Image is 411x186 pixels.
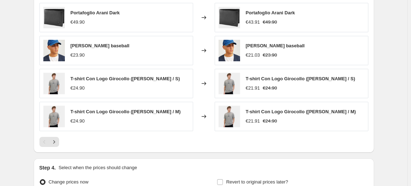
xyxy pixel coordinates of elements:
[246,109,356,114] span: T-shirt Con Logo Girocollo ([PERSON_NAME] / M)
[43,40,65,61] img: 4_d3c8cad5-ec91-4930-a95a-a96e7dcc0622_80x.jpg
[219,106,240,127] img: 1_0178d3fc-d854-461d-b2f1-a88855c3685b_80x.jpg
[246,76,355,81] span: T-shirt Con Logo Girocollo ([PERSON_NAME] / S)
[246,19,260,26] div: €43.91
[246,118,260,125] div: €21.91
[263,85,277,92] strike: €24.90
[39,164,56,171] h2: Step 4.
[71,10,120,15] span: Portafoglio Arani Dark
[246,43,305,48] span: [PERSON_NAME] baseball
[71,52,85,59] div: €23.90
[43,73,65,94] img: 1_0178d3fc-d854-461d-b2f1-a88855c3685b_80x.jpg
[246,85,260,92] div: €21.91
[71,85,85,92] div: €24.90
[219,73,240,94] img: 1_0178d3fc-d854-461d-b2f1-a88855c3685b_80x.jpg
[226,179,288,185] span: Revert to original prices later?
[71,43,130,48] span: [PERSON_NAME] baseball
[39,137,59,147] nav: Pagination
[71,19,85,26] div: €49.90
[246,10,295,15] span: Portafoglio Arani Dark
[219,40,240,61] img: 4_d3c8cad5-ec91-4930-a95a-a96e7dcc0622_80x.jpg
[71,109,181,114] span: T-shirt Con Logo Girocollo ([PERSON_NAME] / M)
[219,7,240,28] img: 13_61cb84ab-c864-4643-8812-4e159af57e2c_80x.jpg
[263,19,277,26] strike: €49.90
[43,106,65,127] img: 1_0178d3fc-d854-461d-b2f1-a88855c3685b_80x.jpg
[58,164,137,171] p: Select when the prices should change
[71,118,85,125] div: €24.90
[49,137,59,147] button: Next
[263,118,277,125] strike: €24.90
[71,76,180,81] span: T-shirt Con Logo Girocollo ([PERSON_NAME] / S)
[246,52,260,59] div: €21.03
[49,179,89,185] span: Change prices now
[43,7,65,28] img: 13_61cb84ab-c864-4643-8812-4e159af57e2c_80x.jpg
[263,52,277,59] strike: €23.90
